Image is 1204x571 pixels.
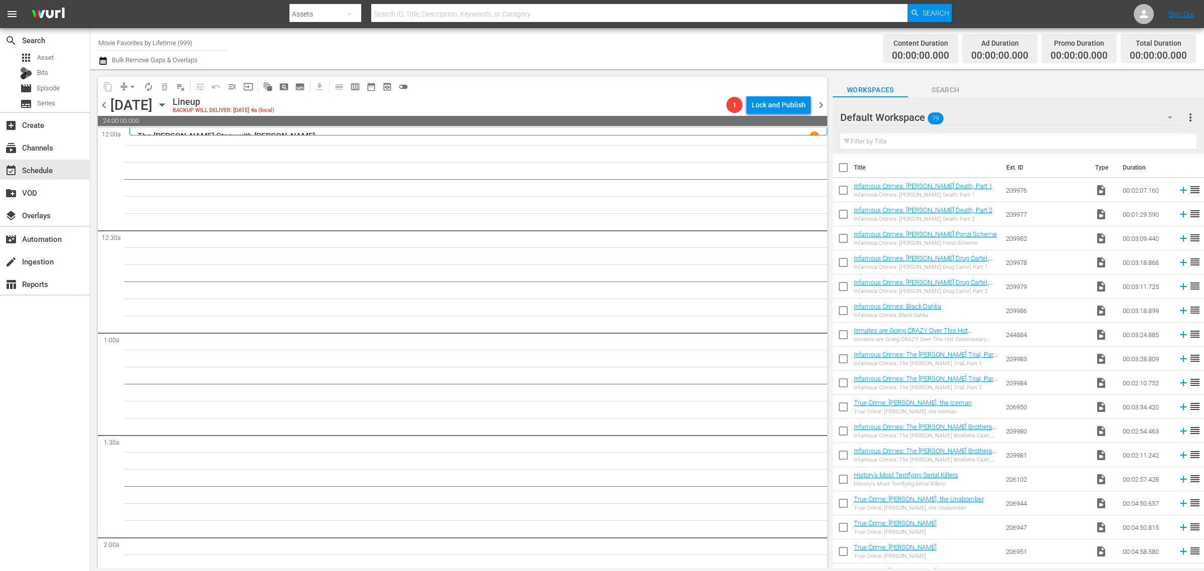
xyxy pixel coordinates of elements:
[382,82,392,92] span: preview_outlined
[119,82,129,92] span: compress
[256,77,276,96] span: Refresh All Search Blocks
[1178,401,1189,412] svg: Add to Schedule
[1089,154,1117,182] th: Type
[1117,154,1177,182] th: Duration
[854,312,941,319] div: Infamous Crimes: Black Dahlia
[1189,449,1201,461] span: reorder
[1002,347,1091,371] td: 209983
[854,192,992,198] div: Infamous Crimes: [PERSON_NAME] Death, Part 1
[1119,515,1174,539] td: 00:04:50.815
[98,116,827,126] span: 24:00:00.000
[243,82,253,92] span: input
[1178,522,1189,533] svg: Add to Schedule
[1095,280,1107,293] span: Video
[1095,521,1107,533] span: Video
[751,96,806,114] div: Lock and Publish
[854,327,972,342] a: Inmates are Going CRAZY Over This Hot Commissary Commodity
[854,519,937,527] a: True Crime: [PERSON_NAME]
[1002,443,1091,467] td: 209981
[833,84,908,96] span: Workspaces
[854,154,1001,182] th: Title
[854,375,997,390] a: Infamous Crimes: The [PERSON_NAME] Trial, Part 2
[110,97,153,113] div: [DATE]
[1178,450,1189,461] svg: Add to Schedule
[1189,497,1201,509] span: reorder
[854,264,998,270] div: Infamous Crimes: [PERSON_NAME] Drug Cartel, Part 1
[37,68,48,78] span: Bits
[1095,208,1107,220] span: Video
[176,82,186,92] span: playlist_remove_outlined
[116,79,140,95] span: Remove Gaps & Overlaps
[110,56,198,64] span: Bulk Remove Gaps & Overlaps
[1178,353,1189,364] svg: Add to Schedule
[746,96,811,114] button: Lock and Publish
[854,481,958,487] div: History's Most Terrifying Serial Killers
[1002,178,1091,202] td: 209976
[1189,328,1201,340] span: reorder
[1002,395,1091,419] td: 206950
[854,495,984,503] a: True Crime: [PERSON_NAME], the Unabomber
[1189,352,1201,364] span: reorder
[854,206,992,214] a: Infamous Crimes: [PERSON_NAME] Death, Part 2
[854,399,972,406] a: True Crime: [PERSON_NAME], the Iceman
[1178,474,1189,485] svg: Add to Schedule
[854,543,937,551] a: True Crime: [PERSON_NAME]
[5,119,17,131] span: Create
[24,3,72,26] img: ans4CAIJ8jUAAAAAAAAAAAAAAAAAAAAAAAAgQb4GAAAAAAAAAAAAAAAAAAAAAAAAJMjXAAAAAAAAAAAAAAAAAAAAAAAAgAT5G...
[854,423,996,438] a: Infamous Crimes: The [PERSON_NAME] Brothers Case, Part 1
[1095,401,1107,413] span: Video
[140,79,157,95] span: Loop Content
[1002,202,1091,226] td: 209977
[1002,419,1091,443] td: 209980
[20,67,32,79] div: Bits
[1095,545,1107,557] span: Video
[854,230,997,238] a: Infamous Crimes: [PERSON_NAME] Ponzi Scheme
[1095,473,1107,485] span: Video
[1050,36,1108,50] div: Promo Duration
[854,360,998,367] div: Infamous Crimes: The [PERSON_NAME] Trial, Part 1
[726,101,742,109] span: 1
[854,254,993,269] a: Infamous Crimes: [PERSON_NAME] Drug Cartel, Part 1
[1000,154,1089,182] th: Ext. ID
[854,553,937,559] div: True Crime: [PERSON_NAME]
[157,79,173,95] span: Select an event to delete
[1119,443,1174,467] td: 00:02:11.242
[292,79,308,95] span: Create Series Block
[1119,539,1174,563] td: 00:04:58.580
[1189,208,1201,220] span: reorder
[5,256,17,268] span: Ingestion
[1050,50,1108,62] span: 00:00:00.000
[5,187,17,199] span: VOD
[928,108,944,129] span: 79
[20,98,32,110] span: Series
[398,82,408,92] span: toggle_off
[854,408,972,415] div: True Crime: [PERSON_NAME], the Iceman
[5,233,17,245] span: Automation
[1119,419,1174,443] td: 00:02:54.463
[813,132,816,139] p: 1
[923,4,949,22] span: Search
[1095,497,1107,509] span: Video
[1189,232,1201,244] span: reorder
[1095,425,1107,437] span: video_file
[1002,467,1091,491] td: 206102
[208,79,224,95] span: Revert to Primary Episode
[1189,256,1201,268] span: reorder
[5,165,17,177] span: Schedule
[1189,400,1201,412] span: reorder
[1119,274,1174,299] td: 00:03:11.725
[1119,250,1174,274] td: 00:03:18.868
[971,50,1028,62] span: 00:00:00.000
[1189,376,1201,388] span: reorder
[137,131,315,141] p: The [PERSON_NAME] Story with [PERSON_NAME]
[5,142,17,154] span: Channels
[1178,329,1189,340] svg: Add to Schedule
[1178,377,1189,388] svg: Add to Schedule
[350,82,360,92] span: calendar_view_week_outlined
[5,278,17,291] span: Reports
[854,529,937,535] div: True Crime: [PERSON_NAME]
[1002,250,1091,274] td: 209978
[854,278,993,294] a: Infamous Crimes: [PERSON_NAME] Drug Cartel, Part 2
[892,50,949,62] span: 00:00:00.000
[98,99,110,111] span: chevron_left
